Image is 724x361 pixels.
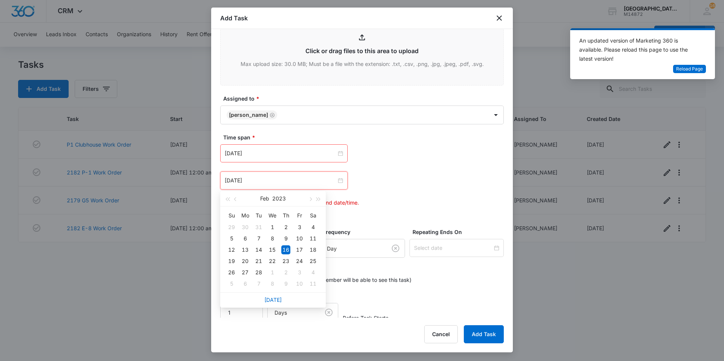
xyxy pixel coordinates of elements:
div: 16 [281,245,290,254]
label: Frequency [323,228,408,236]
div: 20 [241,257,250,266]
div: 8 [268,234,277,243]
td: 2023-02-15 [265,244,279,255]
div: 4 [308,268,318,277]
td: 2023-02-24 [293,255,306,267]
th: Tu [252,210,265,222]
div: 8 [268,279,277,288]
td: 2023-02-11 [306,233,320,244]
div: 10 [295,234,304,243]
div: 17 [295,245,304,254]
div: 29 [227,223,236,232]
input: Select date [414,244,492,252]
td: 2023-02-17 [293,244,306,255]
div: 6 [241,279,250,288]
td: 2023-02-03 [293,222,306,233]
div: 25 [308,257,318,266]
td: 2023-02-16 [279,244,293,255]
th: We [265,210,279,222]
td: 2023-03-08 [265,278,279,289]
div: 31 [254,223,263,232]
div: 1 [268,223,277,232]
div: 28 [254,268,263,277]
div: 11 [308,234,318,243]
label: Repeating Ends On [413,228,507,236]
input: Number [220,304,263,322]
td: 2023-03-11 [306,278,320,289]
td: 2023-02-21 [252,255,265,267]
button: close [495,14,504,23]
td: 2023-02-27 [238,267,252,278]
div: 3 [295,268,304,277]
div: An updated version of Marketing 360 is available. Please reload this page to use the latest version! [579,36,697,63]
div: 27 [241,268,250,277]
td: 2023-03-05 [225,278,238,289]
td: 2023-02-23 [279,255,293,267]
span: close-circle [338,178,343,183]
div: 2 [281,268,290,277]
td: 2023-03-10 [293,278,306,289]
td: 2023-02-19 [225,255,238,267]
span: close-circle [338,151,343,156]
th: Su [225,210,238,222]
td: 2023-03-06 [238,278,252,289]
div: 10 [295,279,304,288]
div: 13 [241,245,250,254]
td: 2023-02-07 [252,233,265,244]
th: Sa [306,210,320,222]
td: 2023-02-05 [225,233,238,244]
td: 2023-02-26 [225,267,238,278]
div: 26 [227,268,236,277]
div: 3 [295,223,304,232]
div: 18 [308,245,318,254]
div: 1 [268,268,277,277]
div: 7 [254,279,263,288]
div: 19 [227,257,236,266]
button: Clear [390,242,402,254]
span: Reload Page [676,66,703,73]
div: 24 [295,257,304,266]
td: 2023-03-02 [279,267,293,278]
button: 2023 [272,191,286,206]
button: Add Task [464,325,504,343]
div: 12 [227,245,236,254]
button: Cancel [424,325,458,343]
td: 2023-02-10 [293,233,306,244]
label: Assigned to [223,95,507,102]
div: Remove Jonathan Guptill [268,112,275,118]
td: 2023-02-08 [265,233,279,244]
td: 2023-03-04 [306,267,320,278]
div: 9 [281,279,290,288]
div: 5 [227,234,236,243]
a: [DATE] [264,297,282,303]
td: 2023-02-09 [279,233,293,244]
td: 2023-03-01 [265,267,279,278]
td: 2023-02-12 [225,244,238,255]
td: 2023-03-09 [279,278,293,289]
th: Th [279,210,293,222]
label: Time span [223,133,507,141]
div: 5 [227,279,236,288]
td: 2023-02-01 [265,222,279,233]
td: 2023-02-22 [265,255,279,267]
td: 2023-02-20 [238,255,252,267]
div: 6 [241,234,250,243]
td: 2023-01-29 [225,222,238,233]
div: 22 [268,257,277,266]
td: 2023-01-31 [252,222,265,233]
td: 2023-02-13 [238,244,252,255]
div: 2 [281,223,290,232]
input: Click or drag files to this area to upload [221,21,503,85]
td: 2023-02-06 [238,233,252,244]
div: 4 [308,223,318,232]
div: 30 [241,223,250,232]
td: 2023-03-03 [293,267,306,278]
span: Before Task Starts [343,314,388,322]
div: [PERSON_NAME] [229,112,268,118]
td: 2023-02-14 [252,244,265,255]
div: 14 [254,245,263,254]
div: 23 [281,257,290,266]
td: 2023-03-07 [252,278,265,289]
td: 2023-02-02 [279,222,293,233]
td: 2023-02-18 [306,244,320,255]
